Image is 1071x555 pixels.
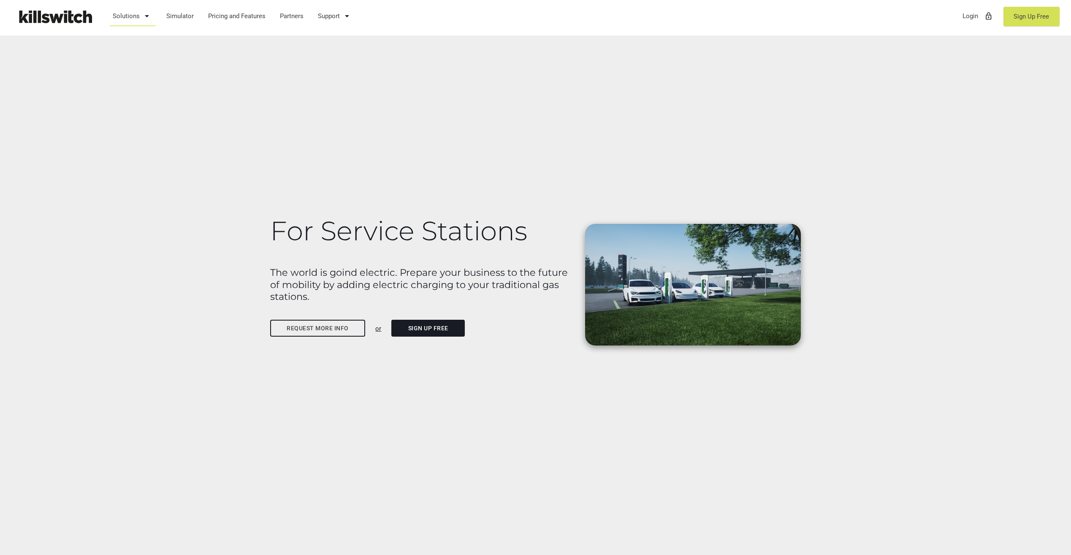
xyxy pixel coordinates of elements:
a: Support [314,5,356,27]
h1: For Service Stations [270,216,576,245]
b: The world is goind electric. Prepare your business to the future of mobility by adding electric c... [270,267,568,302]
a: Solutions [109,5,156,27]
i: arrow_drop_down [142,6,152,26]
i: lock_outline [984,6,993,26]
img: Car service station with EV Chargers [585,224,801,346]
img: Killswitch [13,6,97,27]
a: Request more info [270,320,366,337]
a: Simulator [163,5,198,27]
a: Sign Up Free [391,320,465,337]
u: or [375,325,381,332]
a: Sign Up Free [1003,7,1060,26]
a: Pricing and Features [204,5,270,27]
a: Loginlock_outline [959,5,997,27]
i: arrow_drop_down [342,6,352,26]
a: Partners [276,5,308,27]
